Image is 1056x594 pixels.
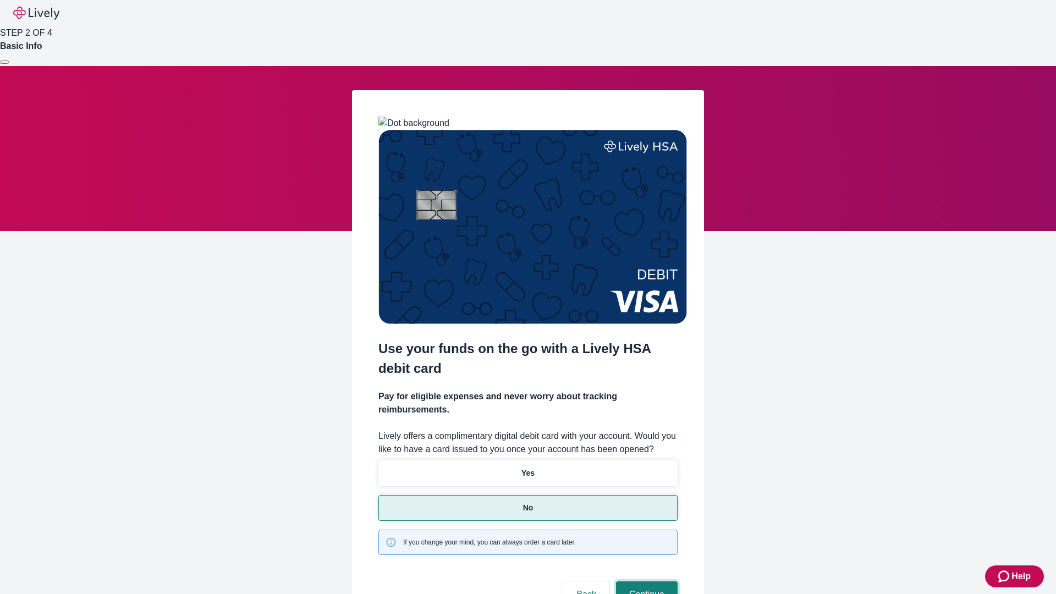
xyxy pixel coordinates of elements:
img: Debit card [378,130,687,324]
p: No [523,502,533,514]
button: Yes [378,460,678,486]
p: Yes [521,468,535,479]
img: Lively [13,7,59,20]
span: If you change your mind, you can always order a card later. [403,537,576,547]
h4: Pay for eligible expenses and never worry about tracking reimbursements. [378,390,678,416]
button: Zendesk support iconHelp [985,565,1044,587]
svg: Zendesk support icon [998,570,1011,583]
label: Lively offers a complimentary digital debit card with your account. Would you like to have a card... [378,430,678,456]
h2: Use your funds on the go with a Lively HSA debit card [378,339,678,378]
span: Help [1011,570,1031,583]
button: No [378,495,678,521]
img: Dot background [378,117,449,130]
